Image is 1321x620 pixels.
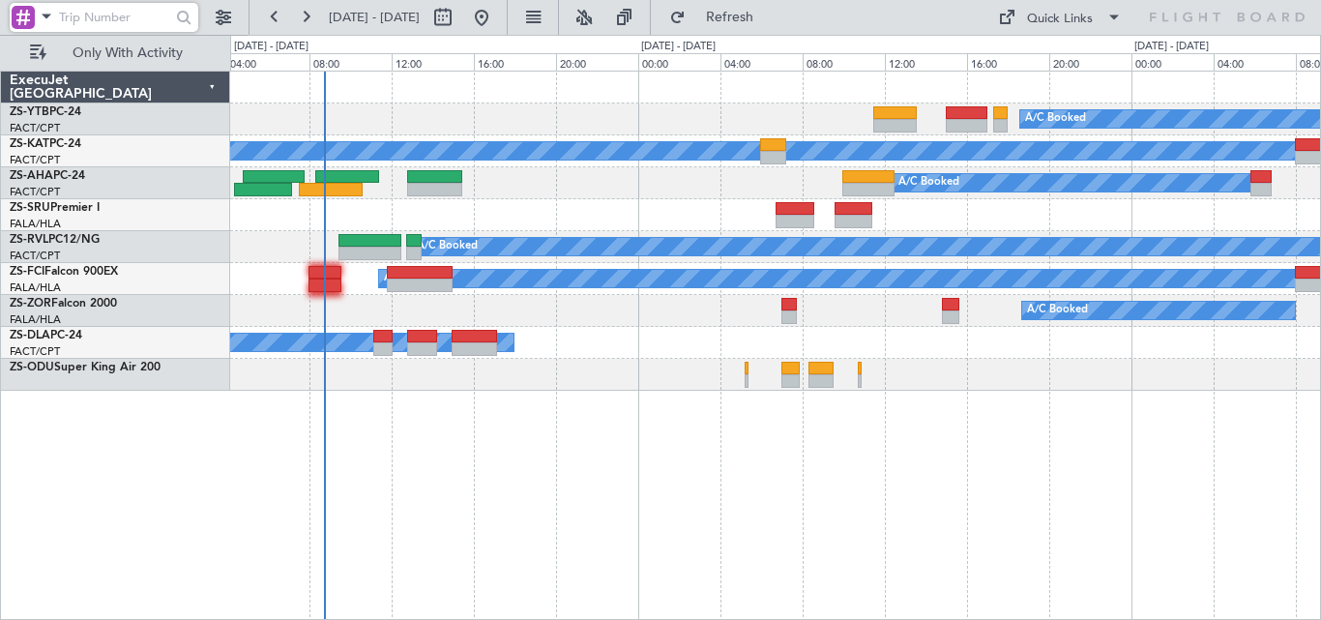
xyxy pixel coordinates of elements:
span: ZS-KAT [10,138,49,150]
button: Refresh [660,2,777,33]
a: FACT/CPT [10,185,60,199]
div: [DATE] - [DATE] [1134,39,1209,55]
a: ZS-DLAPC-24 [10,330,82,341]
span: ZS-DLA [10,330,50,341]
div: 20:00 [1049,53,1131,71]
div: 16:00 [474,53,556,71]
div: 04:00 [1214,53,1296,71]
a: FALA/HLA [10,280,61,295]
span: ZS-RVL [10,234,48,246]
a: ZS-FCIFalcon 900EX [10,266,118,278]
button: Only With Activity [21,38,210,69]
div: [DATE] - [DATE] [641,39,716,55]
div: 00:00 [638,53,720,71]
span: Only With Activity [50,46,204,60]
a: FALA/HLA [10,217,61,231]
a: ZS-RVLPC12/NG [10,234,100,246]
a: ZS-SRUPremier I [10,202,100,214]
div: A/C Booked [1027,296,1088,325]
a: ZS-AHAPC-24 [10,170,85,182]
a: ZS-ODUSuper King Air 200 [10,362,161,373]
div: 12:00 [392,53,474,71]
span: [DATE] - [DATE] [329,9,420,26]
span: ZS-YTB [10,106,49,118]
a: ZS-KATPC-24 [10,138,81,150]
div: 04:00 [226,53,308,71]
a: FACT/CPT [10,121,60,135]
button: Quick Links [988,2,1131,33]
span: ZS-ZOR [10,298,51,310]
div: 12:00 [885,53,967,71]
span: ZS-FCI [10,266,44,278]
span: ZS-AHA [10,170,53,182]
span: ZS-SRU [10,202,50,214]
div: 20:00 [556,53,638,71]
a: FALA/HLA [10,312,61,327]
a: FACT/CPT [10,344,60,359]
div: A/C Booked [1025,104,1086,133]
div: 08:00 [803,53,885,71]
div: 16:00 [967,53,1049,71]
div: 00:00 [1131,53,1214,71]
a: FACT/CPT [10,249,60,263]
div: 04:00 [720,53,803,71]
div: 08:00 [309,53,392,71]
span: ZS-ODU [10,362,54,373]
input: Trip Number [59,3,170,32]
span: Refresh [690,11,771,24]
a: ZS-ZORFalcon 2000 [10,298,117,310]
a: ZS-YTBPC-24 [10,106,81,118]
a: FACT/CPT [10,153,60,167]
div: A/C Booked [898,168,959,197]
div: A/C Booked [417,232,478,261]
div: A/C Booked [384,264,445,293]
div: Quick Links [1027,10,1093,29]
div: [DATE] - [DATE] [234,39,308,55]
